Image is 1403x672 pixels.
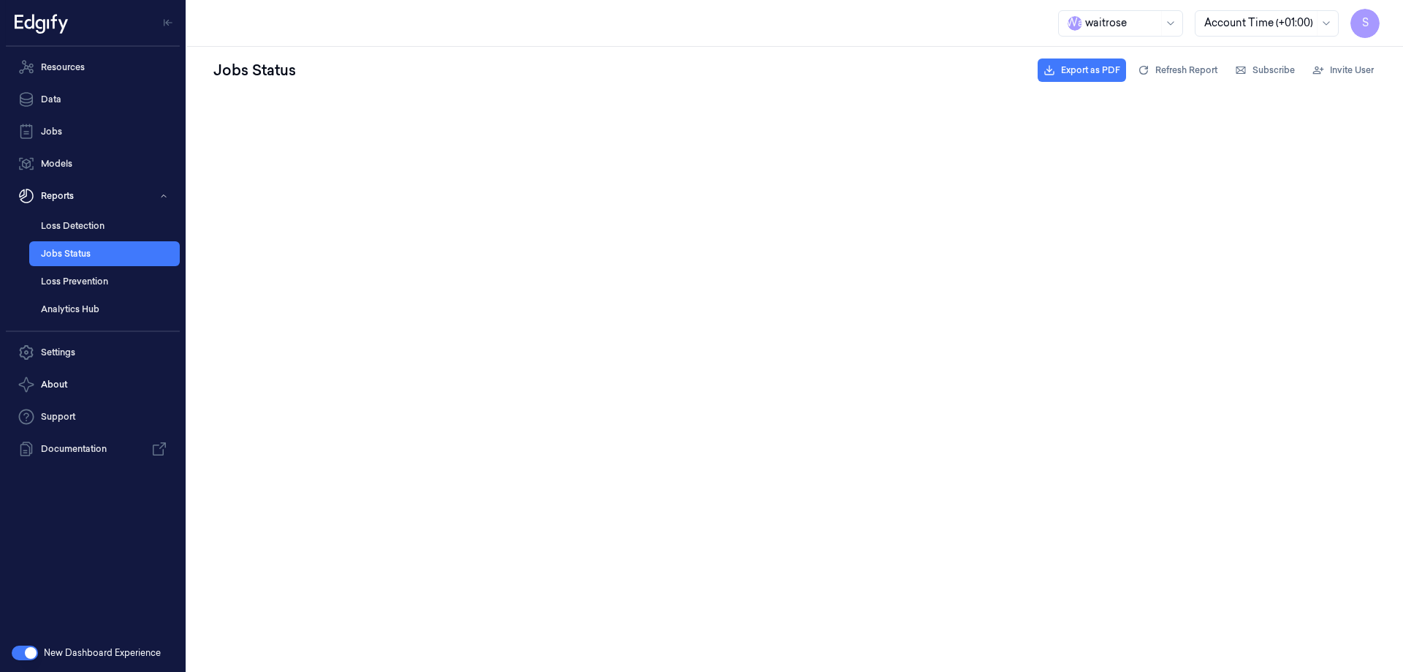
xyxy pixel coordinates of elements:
div: Jobs Status [210,57,299,83]
span: W a [1068,16,1082,31]
button: Invite User [1307,58,1380,82]
button: Subscribe [1229,58,1301,82]
a: Documentation [6,434,180,464]
a: Settings [6,338,180,367]
button: S [1350,9,1380,38]
span: Invite User [1330,64,1374,77]
button: About [6,370,180,399]
a: Models [6,149,180,178]
span: Refresh Report [1155,64,1217,77]
a: Analytics Hub [29,297,180,322]
button: Export as PDF [1038,58,1126,82]
span: Subscribe [1252,64,1295,77]
a: Jobs [6,117,180,146]
a: Loss Prevention [29,269,180,294]
button: Reports [6,181,180,211]
a: Data [6,85,180,114]
a: Jobs Status [29,241,180,266]
span: Export as PDF [1061,64,1120,77]
button: Toggle Navigation [156,11,180,34]
a: Loss Detection [29,214,180,238]
a: Resources [6,53,180,82]
button: Refresh Report [1132,58,1223,82]
a: Support [6,402,180,431]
